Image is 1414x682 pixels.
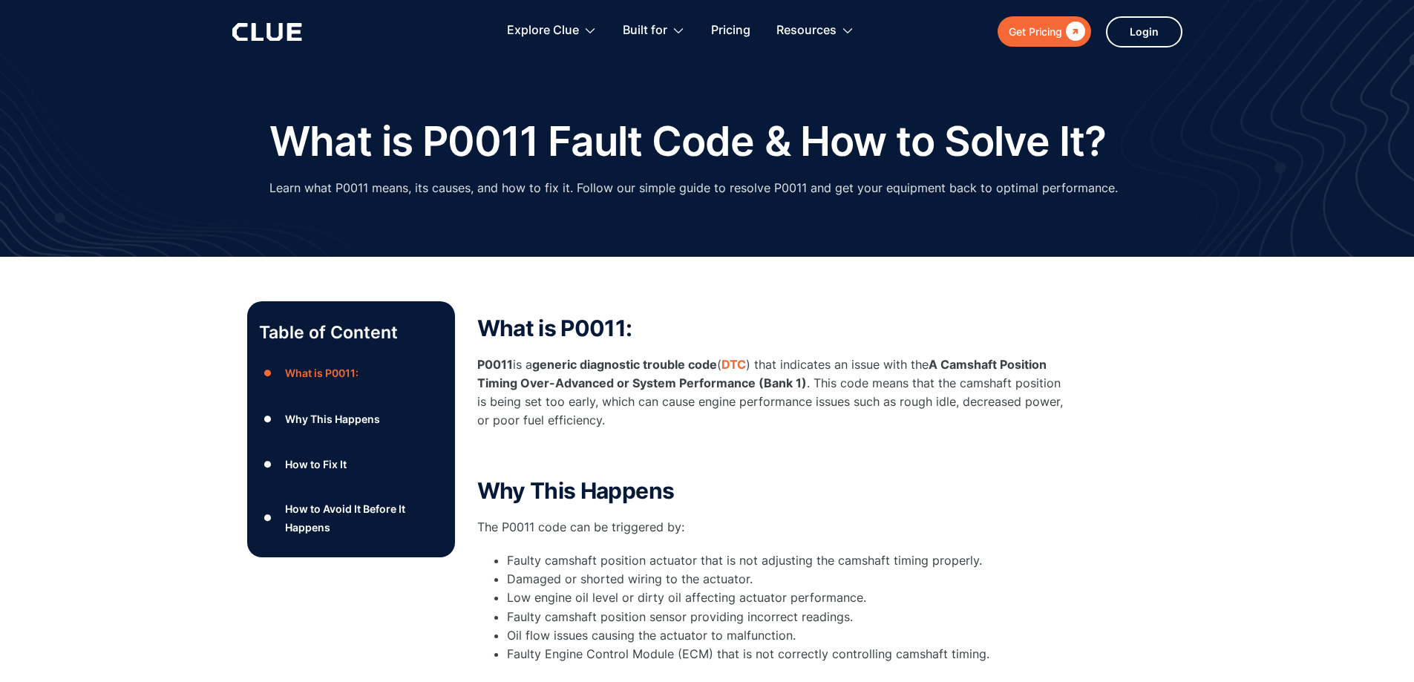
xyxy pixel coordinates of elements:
[623,7,667,54] div: Built for
[259,453,443,476] a: ●How to Fix It
[477,518,1071,537] p: The P0011 code can be triggered by:
[269,119,1107,164] h1: What is P0011 Fault Code & How to Solve It?
[623,7,685,54] div: Built for
[507,551,1071,570] li: Faulty camshaft position actuator that is not adjusting the camshaft timing properly.
[285,455,347,473] div: How to Fix It
[477,357,1047,390] strong: A Camshaft Position Timing Over-Advanced or System Performance (Bank 1)
[259,362,277,384] div: ●
[259,321,443,344] p: Table of Content
[259,453,277,476] div: ●
[507,608,1071,626] li: Faulty camshaft position sensor providing incorrect readings.
[1062,22,1085,41] div: 
[1106,16,1182,47] a: Login
[285,410,380,428] div: Why This Happens
[776,7,854,54] div: Resources
[477,315,632,341] strong: What is P0011:
[477,357,513,372] strong: P0011
[1009,22,1062,41] div: Get Pricing
[259,407,277,430] div: ●
[998,16,1091,47] a: Get Pricing
[259,499,443,537] a: ●How to Avoid It Before It Happens
[507,645,1071,663] li: Faulty Engine Control Module (ECM) that is not correctly controlling camshaft timing.
[776,7,837,54] div: Resources
[507,626,1071,645] li: Oil flow issues causing the actuator to malfunction.
[711,7,750,54] a: Pricing
[507,570,1071,588] li: Damaged or shorted wiring to the actuator.
[285,499,442,537] div: How to Avoid It Before It Happens
[259,507,277,529] div: ●
[477,477,675,504] strong: Why This Happens
[721,357,746,372] a: DTC
[269,179,1118,197] p: Learn what P0011 means, its causes, and how to fix it. Follow our simple guide to resolve P0011 a...
[285,364,359,382] div: What is P0011:
[477,355,1071,430] p: is a ( ) that indicates an issue with the . This code means that the camshaft position is being s...
[507,7,597,54] div: Explore Clue
[477,445,1071,464] p: ‍
[532,357,717,372] strong: generic diagnostic trouble code
[259,362,443,384] a: ●What is P0011:
[507,7,579,54] div: Explore Clue
[507,588,1071,607] li: Low engine oil level or dirty oil affecting actuator performance.
[259,407,443,430] a: ●Why This Happens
